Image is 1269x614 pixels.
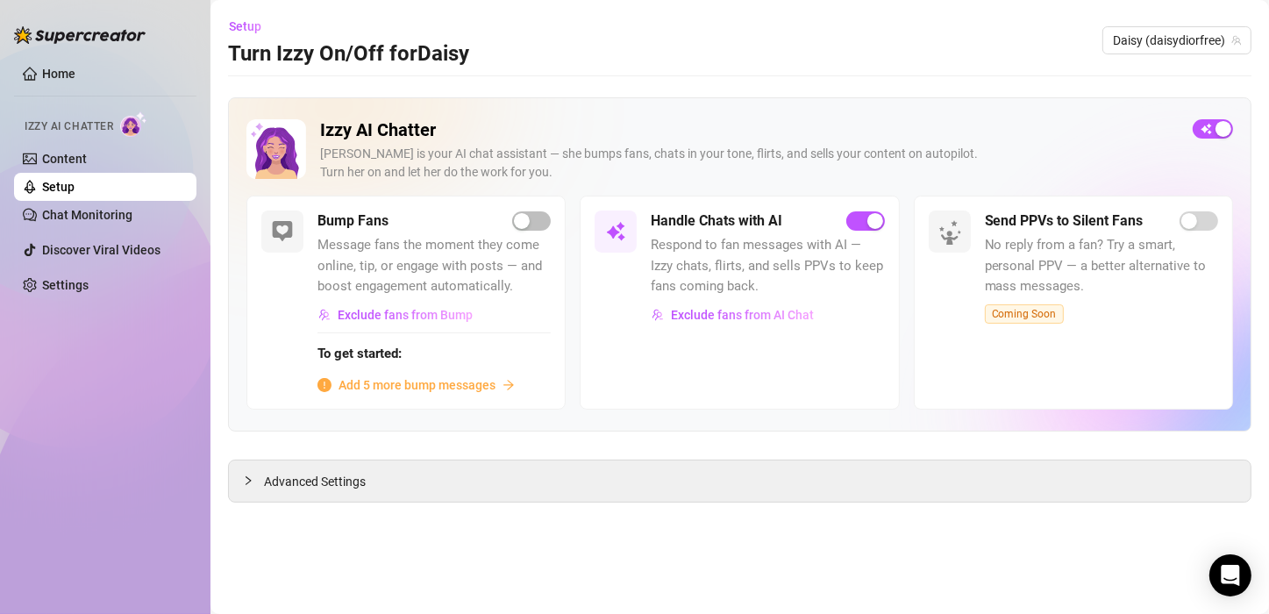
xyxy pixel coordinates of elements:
img: Izzy AI Chatter [246,119,306,179]
button: Exclude fans from AI Chat [651,301,815,329]
span: No reply from a fan? Try a smart, personal PPV — a better alternative to mass messages. [985,235,1218,297]
span: Respond to fan messages with AI — Izzy chats, flirts, and sells PPVs to keep fans coming back. [651,235,884,297]
a: Home [42,67,75,81]
img: logo-BBDzfeDw.svg [14,26,146,44]
img: svg%3e [652,309,664,321]
h5: Bump Fans [317,211,389,232]
span: Advanced Settings [264,472,366,491]
a: Setup [42,180,75,194]
a: Chat Monitoring [42,208,132,222]
span: info-circle [317,378,332,392]
span: arrow-right [503,379,515,391]
span: Exclude fans from Bump [338,308,473,322]
a: Discover Viral Videos [42,243,160,257]
span: collapsed [243,475,253,486]
img: silent-fans-ppv-o-N6Mmdf.svg [938,220,966,248]
button: Exclude fans from Bump [317,301,474,329]
span: Izzy AI Chatter [25,118,113,135]
span: Setup [229,19,261,33]
div: collapsed [243,471,264,490]
span: Add 5 more bump messages [339,375,495,395]
span: team [1231,35,1242,46]
span: Coming Soon [985,304,1064,324]
img: svg%3e [272,221,293,242]
h5: Handle Chats with AI [651,211,782,232]
div: Open Intercom Messenger [1209,554,1251,596]
a: Settings [42,278,89,292]
h3: Turn Izzy On/Off for Daisy [228,40,469,68]
strong: To get started: [317,346,402,361]
span: Exclude fans from AI Chat [671,308,814,322]
img: svg%3e [605,221,626,242]
img: svg%3e [318,309,331,321]
button: Setup [228,12,275,40]
a: Content [42,152,87,166]
h5: Send PPVs to Silent Fans [985,211,1144,232]
span: Daisy (daisydiorfree) [1113,27,1241,54]
span: Message fans the moment they come online, tip, or engage with posts — and boost engagement automa... [317,235,551,297]
img: AI Chatter [120,111,147,137]
div: [PERSON_NAME] is your AI chat assistant — she bumps fans, chats in your tone, flirts, and sells y... [320,145,1179,182]
h2: Izzy AI Chatter [320,119,1179,141]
